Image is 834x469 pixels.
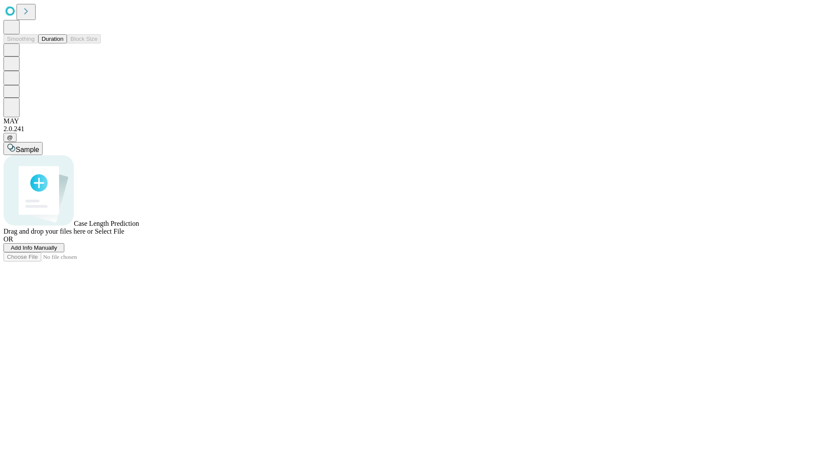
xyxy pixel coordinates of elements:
[3,133,17,142] button: @
[3,125,831,133] div: 2.0.241
[3,142,43,155] button: Sample
[7,134,13,141] span: @
[67,34,101,43] button: Block Size
[11,244,57,251] span: Add Info Manually
[74,220,139,227] span: Case Length Prediction
[38,34,67,43] button: Duration
[3,117,831,125] div: MAY
[95,228,124,235] span: Select File
[3,235,13,243] span: OR
[3,243,64,252] button: Add Info Manually
[16,146,39,153] span: Sample
[3,228,93,235] span: Drag and drop your files here or
[3,34,38,43] button: Smoothing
